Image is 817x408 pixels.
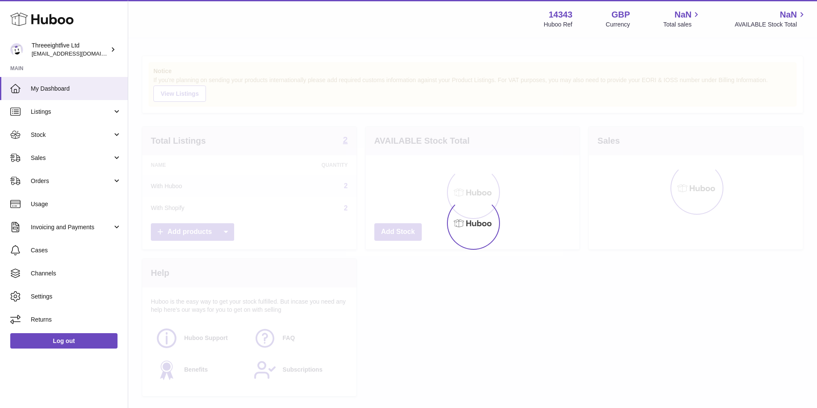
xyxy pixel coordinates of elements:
img: internalAdmin-14343@internal.huboo.com [10,43,23,56]
span: Returns [31,316,121,324]
span: Orders [31,177,112,185]
span: [EMAIL_ADDRESS][DOMAIN_NAME] [32,50,126,57]
span: Settings [31,293,121,301]
a: Log out [10,333,118,349]
div: Currency [606,21,630,29]
a: NaN AVAILABLE Stock Total [735,9,807,29]
span: NaN [674,9,691,21]
span: Invoicing and Payments [31,223,112,231]
strong: GBP [611,9,630,21]
strong: 14343 [549,9,573,21]
span: AVAILABLE Stock Total [735,21,807,29]
span: Stock [31,131,112,139]
span: Channels [31,269,121,278]
span: NaN [780,9,797,21]
span: Total sales [663,21,701,29]
span: Sales [31,154,112,162]
span: Usage [31,200,121,208]
span: Cases [31,246,121,254]
span: My Dashboard [31,85,121,93]
a: NaN Total sales [663,9,701,29]
span: Listings [31,108,112,116]
div: Threeeightfive Ltd [32,41,109,58]
div: Huboo Ref [544,21,573,29]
